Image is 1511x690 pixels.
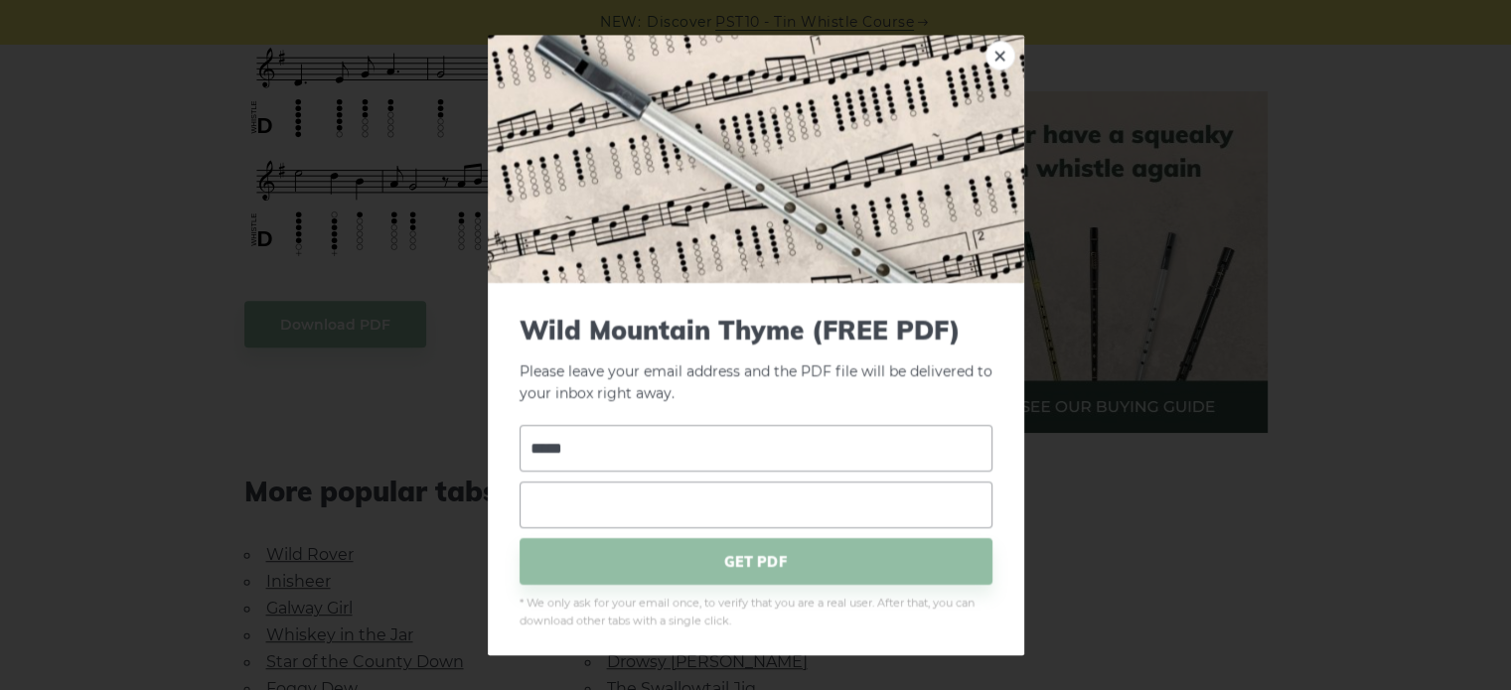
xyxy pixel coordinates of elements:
span: Wild Mountain Thyme (FREE PDF) [520,315,992,345]
img: Tin Whistle Tab Preview [488,35,1024,283]
span: GET PDF [520,538,992,585]
span: * We only ask for your email once, to verify that you are a real user. After that, you can downlo... [520,595,992,630]
a: × [985,41,1015,70]
p: Please leave your email address and the PDF file will be delivered to your inbox right away. [520,315,992,406]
